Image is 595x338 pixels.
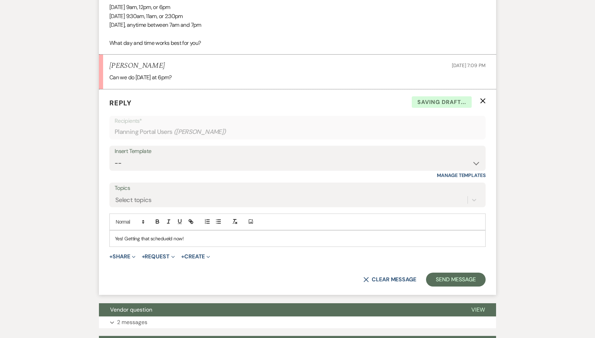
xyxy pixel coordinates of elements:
h5: [PERSON_NAME] [109,62,165,70]
span: + [109,254,113,259]
button: Share [109,254,136,259]
button: Clear message [363,277,416,282]
button: Vendor question [99,303,460,316]
button: 2 messages [99,316,496,328]
button: View [460,303,496,316]
p: Yes! Getting that schedueld now! [115,235,480,242]
span: Vendor question [110,306,152,313]
p: [DATE], anytime between 7am and 7pm [109,21,486,30]
div: Insert Template [115,146,480,156]
span: Saving draft... [412,96,472,108]
button: Create [181,254,210,259]
p: Can we do [DATE] at 6pm? [109,73,486,82]
label: Topics [115,183,480,193]
div: Select topics [115,195,152,204]
span: + [142,254,145,259]
p: Recipients* [115,116,480,126]
button: Request [142,254,175,259]
button: Send Message [426,273,486,287]
div: Planning Portal Users [115,125,480,139]
span: [DATE] 7:09 PM [452,62,486,69]
a: Manage Templates [437,172,486,178]
span: View [471,306,485,313]
p: [DATE] 9am, 12pm, or 6pm [109,3,486,12]
p: What day and time works best for you? [109,39,486,48]
span: ( [PERSON_NAME] ) [174,127,226,137]
p: [DATE] 9:30am, 11am, or 2:30pm [109,12,486,21]
span: + [181,254,184,259]
span: Reply [109,98,132,107]
p: 2 messages [117,318,147,327]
